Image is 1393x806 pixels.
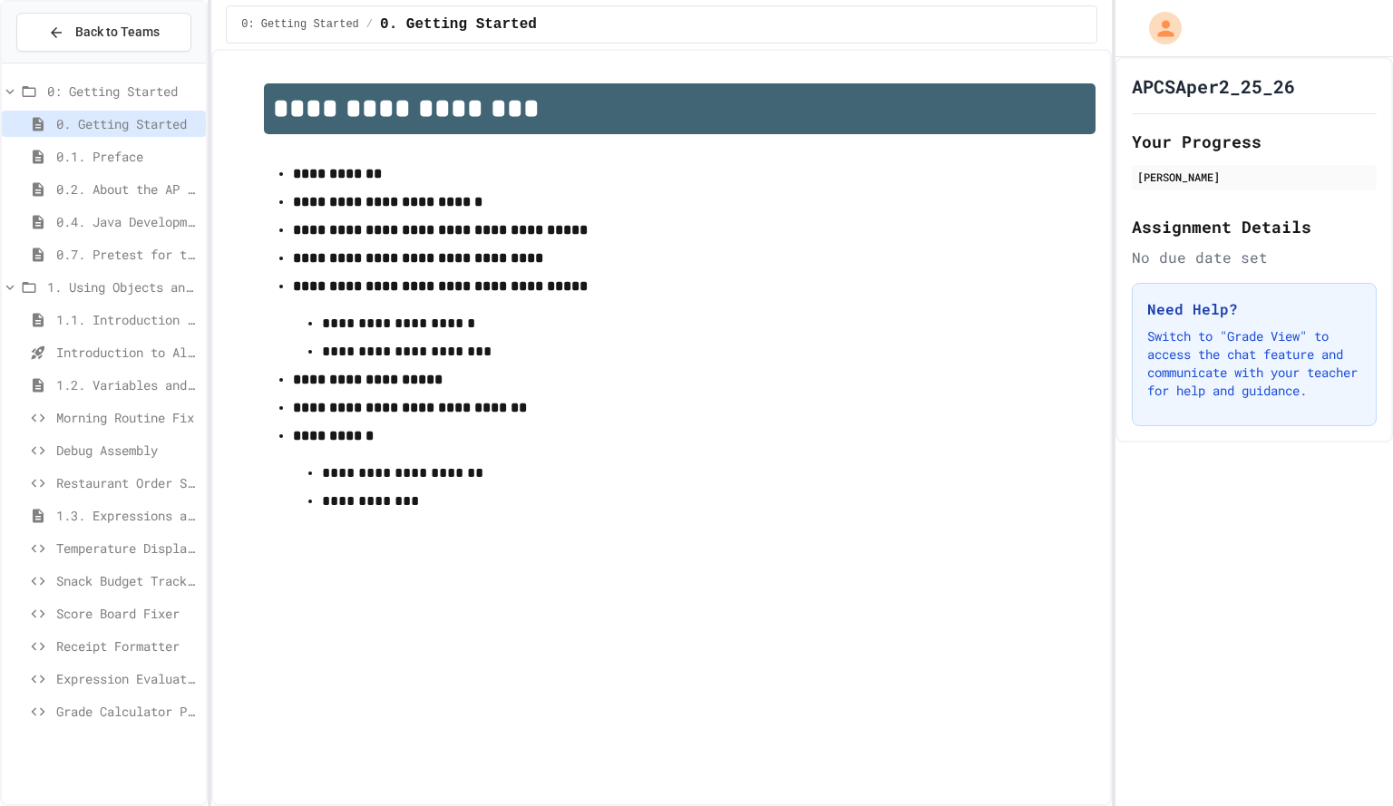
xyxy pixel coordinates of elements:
[47,277,199,296] span: 1. Using Objects and Methods
[1130,7,1186,49] div: My Account
[56,343,199,362] span: Introduction to Algorithms, Programming, and Compilers
[56,539,199,558] span: Temperature Display Fix
[56,245,199,264] span: 0.7. Pretest for the AP CSA Exam
[56,310,199,329] span: 1.1. Introduction to Algorithms, Programming, and Compilers
[1132,247,1377,268] div: No due date set
[1147,298,1361,320] h3: Need Help?
[1132,73,1295,99] h1: APCSAper2_25_26
[56,147,199,166] span: 0.1. Preface
[56,571,199,590] span: Snack Budget Tracker
[1147,327,1361,400] p: Switch to "Grade View" to access the chat feature and communicate with your teacher for help and ...
[241,17,359,32] span: 0: Getting Started
[75,23,160,42] span: Back to Teams
[56,473,199,492] span: Restaurant Order System
[47,82,199,101] span: 0: Getting Started
[56,669,199,688] span: Expression Evaluator Fix
[56,702,199,721] span: Grade Calculator Pro
[1132,129,1377,154] h2: Your Progress
[56,408,199,427] span: Morning Routine Fix
[56,114,199,133] span: 0. Getting Started
[366,17,373,32] span: /
[56,604,199,623] span: Score Board Fixer
[16,13,191,52] button: Back to Teams
[56,375,199,394] span: 1.2. Variables and Data Types
[380,14,537,35] span: 0. Getting Started
[1132,214,1377,239] h2: Assignment Details
[56,441,199,460] span: Debug Assembly
[56,506,199,525] span: 1.3. Expressions and Output [New]
[56,212,199,231] span: 0.4. Java Development Environments
[1137,169,1371,185] div: [PERSON_NAME]
[56,636,199,655] span: Receipt Formatter
[56,180,199,199] span: 0.2. About the AP CSA Exam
